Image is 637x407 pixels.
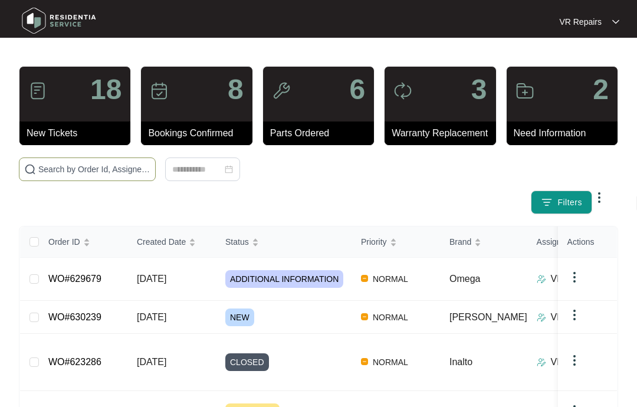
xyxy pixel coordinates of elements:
[48,235,80,248] span: Order ID
[449,312,527,322] span: [PERSON_NAME]
[216,227,352,258] th: Status
[612,19,619,25] img: dropdown arrow
[361,235,387,248] span: Priority
[24,163,36,175] img: search-icon
[449,357,472,367] span: Inalto
[551,310,599,324] p: VR Repairs
[48,312,101,322] a: WO#630239
[541,196,553,208] img: filter icon
[225,235,249,248] span: Status
[28,81,47,100] img: icon
[148,126,252,140] p: Bookings Confirmed
[514,126,618,140] p: Need Information
[531,191,592,214] button: filter iconFilters
[272,81,291,100] img: icon
[471,76,487,104] p: 3
[18,3,100,38] img: residentia service logo
[537,274,546,284] img: Assigner Icon
[449,235,471,248] span: Brand
[27,126,130,140] p: New Tickets
[559,16,602,28] p: VR Repairs
[557,196,582,209] span: Filters
[150,81,169,100] img: icon
[349,76,365,104] p: 6
[225,270,343,288] span: ADDITIONAL INFORMATION
[368,310,413,324] span: NORMAL
[225,308,254,326] span: NEW
[137,274,166,284] span: [DATE]
[440,227,527,258] th: Brand
[558,227,617,258] th: Actions
[39,227,127,258] th: Order ID
[361,313,368,320] img: Vercel Logo
[225,353,269,371] span: CLOSED
[361,358,368,365] img: Vercel Logo
[393,81,412,100] img: icon
[361,275,368,282] img: Vercel Logo
[537,313,546,322] img: Assigner Icon
[593,76,609,104] p: 2
[551,272,599,286] p: VR Repairs
[368,272,413,286] span: NORMAL
[368,355,413,369] span: NORMAL
[137,235,186,248] span: Created Date
[48,357,101,367] a: WO#623286
[352,227,440,258] th: Priority
[38,163,150,176] input: Search by Order Id, Assignee Name, Customer Name, Brand and Model
[90,76,122,104] p: 18
[551,355,599,369] p: VR Repairs
[537,235,571,248] span: Assignee
[567,270,582,284] img: dropdown arrow
[228,76,244,104] p: 8
[515,81,534,100] img: icon
[537,357,546,367] img: Assigner Icon
[392,126,495,140] p: Warranty Replacement
[137,357,166,367] span: [DATE]
[48,274,101,284] a: WO#629679
[137,312,166,322] span: [DATE]
[567,308,582,322] img: dropdown arrow
[449,274,480,284] span: Omega
[127,227,216,258] th: Created Date
[270,126,374,140] p: Parts Ordered
[592,191,606,205] img: dropdown arrow
[567,353,582,367] img: dropdown arrow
